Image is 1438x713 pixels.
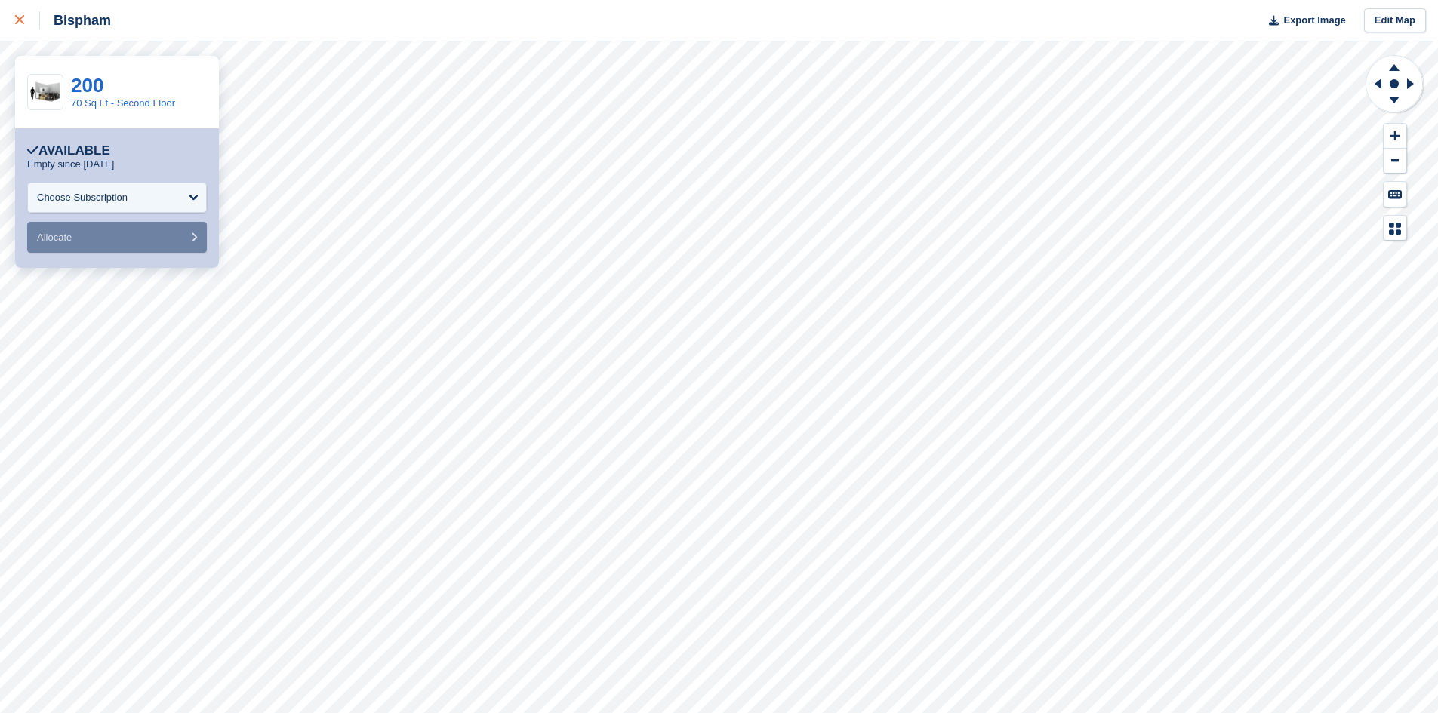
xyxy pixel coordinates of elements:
button: Keyboard Shortcuts [1384,182,1406,207]
button: Allocate [27,222,207,253]
div: Available [27,143,110,158]
div: Bispham [40,11,111,29]
a: 70 Sq Ft - Second Floor [71,97,175,109]
button: Zoom In [1384,124,1406,149]
img: 75-sqft-unit%20(4).jpg [28,79,63,106]
a: Edit Map [1364,8,1426,33]
button: Zoom Out [1384,149,1406,174]
span: Export Image [1283,13,1345,28]
button: Export Image [1260,8,1346,33]
button: Map Legend [1384,216,1406,241]
a: 200 [71,74,103,97]
p: Empty since [DATE] [27,158,114,171]
span: Allocate [37,232,72,243]
div: Choose Subscription [37,190,128,205]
